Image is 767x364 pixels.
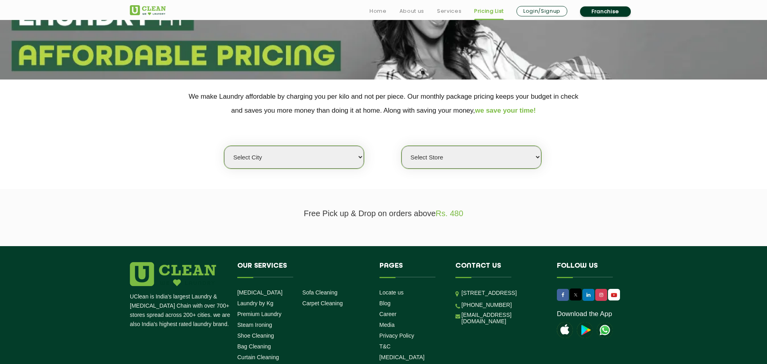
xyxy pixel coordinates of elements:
h4: Pages [380,262,444,277]
p: Free Pick up & Drop on orders above [130,209,637,218]
a: Download the App [557,310,612,318]
a: About us [399,6,424,16]
a: Career [380,311,397,317]
a: [PHONE_NUMBER] [461,302,512,308]
a: Pricing List [474,6,504,16]
h4: Contact us [455,262,545,277]
img: UClean Laundry and Dry Cleaning [130,5,166,15]
a: [MEDICAL_DATA] [237,289,282,296]
p: [STREET_ADDRESS] [461,288,545,298]
a: Privacy Policy [380,332,414,339]
a: [EMAIL_ADDRESS][DOMAIN_NAME] [461,312,545,324]
h4: Follow us [557,262,627,277]
span: we save your time! [475,107,536,114]
a: Home [370,6,387,16]
span: Rs. 480 [436,209,463,218]
a: Services [437,6,461,16]
a: Blog [380,300,391,306]
a: T&C [380,343,391,350]
a: Shoe Cleaning [237,332,274,339]
img: logo.png [130,262,216,286]
a: Laundry by Kg [237,300,273,306]
a: Bag Cleaning [237,343,271,350]
a: Media [380,322,395,328]
a: Sofa Cleaning [302,289,338,296]
a: Premium Laundry [237,311,282,317]
a: Locate us [380,289,404,296]
a: Login/Signup [517,6,567,16]
a: Curtain Cleaning [237,354,279,360]
img: playstoreicon.png [577,322,593,338]
img: UClean Laundry and Dry Cleaning [597,322,613,338]
h4: Our Services [237,262,368,277]
a: Franchise [580,6,631,17]
a: [MEDICAL_DATA] [380,354,425,360]
a: Carpet Cleaning [302,300,343,306]
p: UClean is India's largest Laundry & [MEDICAL_DATA] Chain with over 700+ stores spread across 200+... [130,292,231,329]
p: We make Laundry affordable by charging you per kilo and not per piece. Our monthly package pricin... [130,90,637,117]
img: UClean Laundry and Dry Cleaning [609,291,619,299]
a: Steam Ironing [237,322,272,328]
img: apple-icon.png [557,322,573,338]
